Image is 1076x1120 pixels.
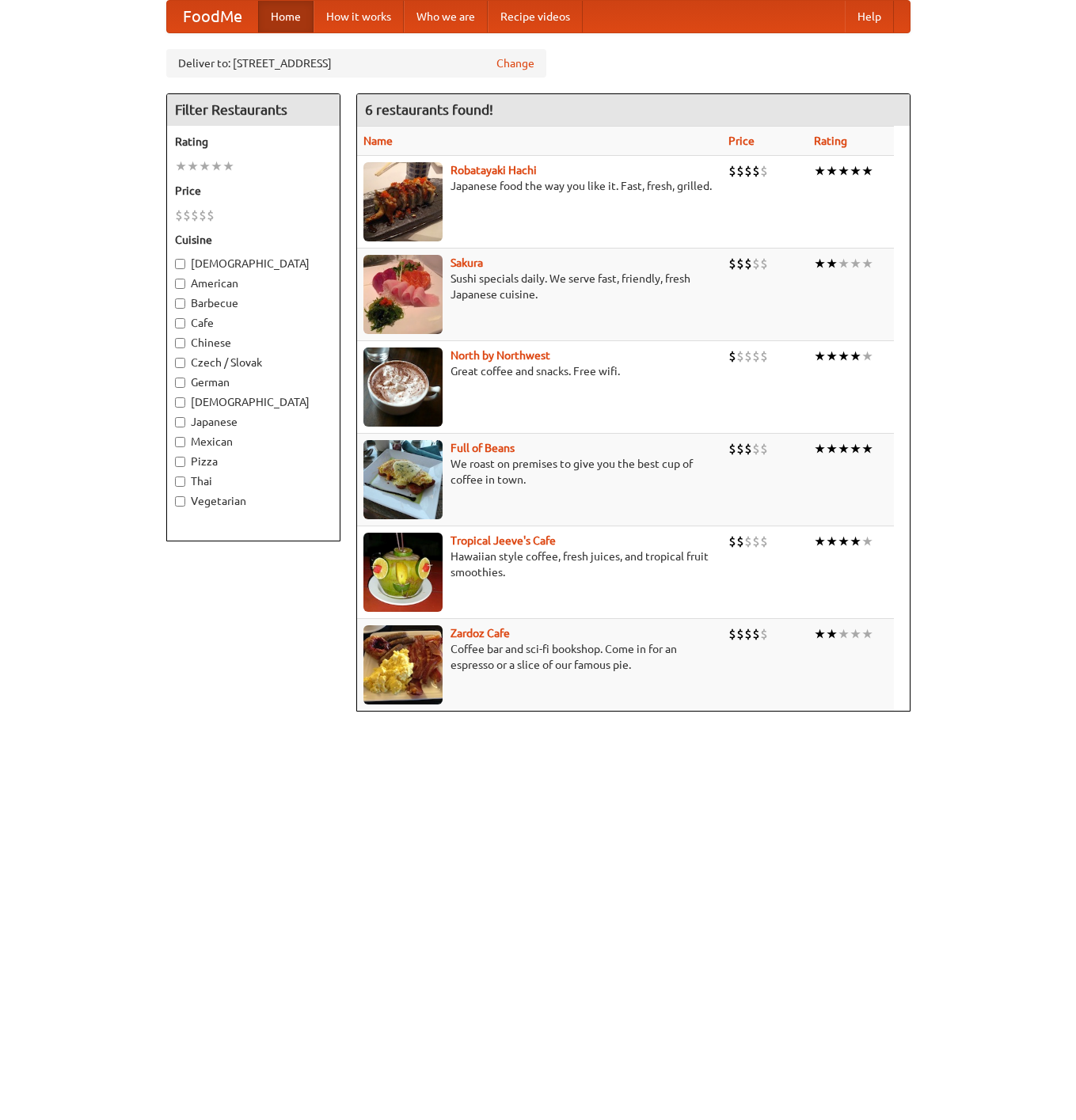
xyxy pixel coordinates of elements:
label: Thai [175,473,332,489]
input: German [175,378,185,388]
input: Mexican [175,437,185,447]
li: $ [752,255,760,272]
label: [DEMOGRAPHIC_DATA] [175,394,332,410]
h4: Filter Restaurants [167,94,340,126]
label: Pizza [175,454,332,469]
li: $ [728,255,736,272]
li: $ [728,625,736,643]
li: ★ [814,533,826,550]
li: $ [744,162,752,180]
input: Czech / Slovak [175,358,185,368]
a: Name [363,135,393,147]
li: ★ [814,162,826,180]
img: beans.jpg [363,440,443,519]
a: Robatayaki Hachi [451,164,537,177]
li: ★ [814,625,826,643]
li: ★ [838,625,850,643]
li: ★ [838,162,850,180]
li: $ [199,207,207,224]
input: Vegetarian [175,496,185,507]
li: ★ [211,158,222,175]
label: Barbecue [175,295,332,311]
li: ★ [850,347,861,365]
label: Mexican [175,434,332,450]
li: $ [728,162,736,180]
a: Tropical Jeeve's Cafe [451,534,556,547]
li: ★ [187,158,199,175]
label: [DEMOGRAPHIC_DATA] [175,256,332,271]
li: $ [752,533,760,550]
li: $ [728,347,736,365]
li: ★ [838,347,850,365]
li: ★ [826,440,838,457]
input: Chinese [175,338,185,348]
p: Japanese food the way you like it. Fast, fresh, grilled. [363,178,717,194]
li: $ [175,207,183,224]
p: Sushi specials daily. We serve fast, friendly, fresh Japanese cuisine. [363,271,717,302]
a: Full of Beans [451,442,515,454]
li: ★ [826,625,838,643]
input: Cafe [175,318,185,328]
li: $ [744,625,752,643]
li: ★ [814,440,826,457]
li: $ [183,207,191,224]
a: Recipe videos [488,1,583,32]
li: ★ [838,255,850,272]
li: $ [760,255,768,272]
ng-pluralize: 6 restaurants found! [365,102,493,117]
li: $ [760,533,768,550]
h5: Rating [175,134,332,150]
li: ★ [199,158,211,175]
li: ★ [861,255,873,272]
a: North by Northwest [451,349,550,362]
img: sakura.jpg [363,255,443,334]
li: ★ [222,158,234,175]
li: $ [736,625,744,643]
li: $ [736,255,744,272]
li: $ [736,440,744,457]
li: ★ [826,347,838,365]
img: north.jpg [363,347,443,427]
li: ★ [850,255,861,272]
li: ★ [826,255,838,272]
li: $ [760,347,768,365]
a: Sakura [451,256,483,269]
a: How it works [314,1,404,32]
li: ★ [850,440,861,457]
li: $ [752,347,760,365]
li: $ [752,625,760,643]
label: German [175,374,332,390]
li: $ [736,347,744,365]
a: Home [258,1,314,32]
li: ★ [850,533,861,550]
li: $ [728,440,736,457]
input: Thai [175,476,185,487]
img: robatayaki.jpg [363,162,443,241]
a: FoodMe [167,1,258,32]
li: $ [728,533,736,550]
li: $ [744,255,752,272]
li: $ [207,207,215,224]
input: Barbecue [175,298,185,309]
li: $ [191,207,199,224]
p: Great coffee and snacks. Free wifi. [363,363,717,379]
label: Cafe [175,315,332,331]
li: $ [744,533,752,550]
li: ★ [814,255,826,272]
li: ★ [850,162,861,180]
h5: Price [175,183,332,199]
li: $ [752,440,760,457]
input: [DEMOGRAPHIC_DATA] [175,259,185,269]
a: Zardoz Cafe [451,627,510,640]
li: $ [752,162,760,180]
a: Rating [814,135,847,147]
label: Japanese [175,414,332,430]
li: ★ [861,533,873,550]
h5: Cuisine [175,232,332,248]
li: ★ [861,625,873,643]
